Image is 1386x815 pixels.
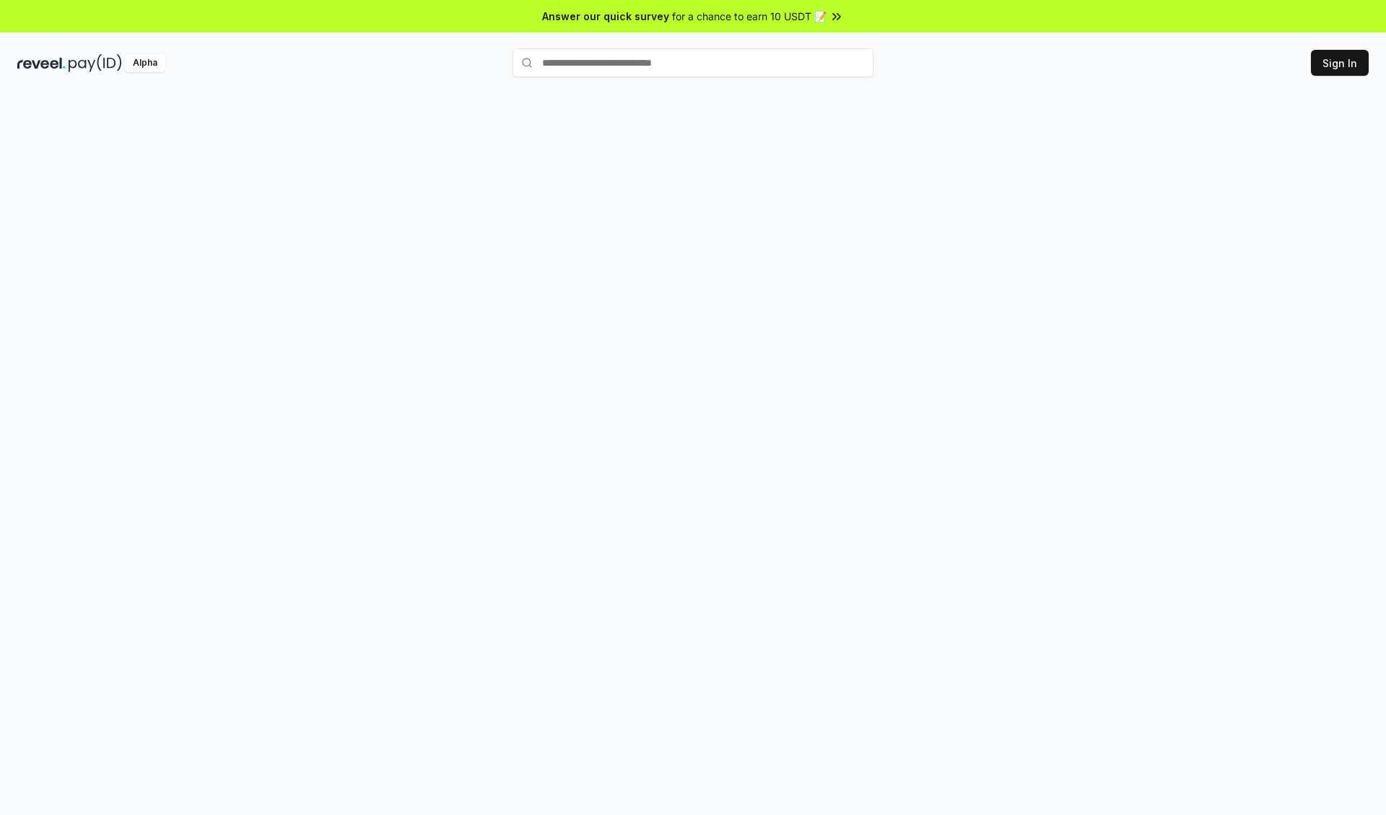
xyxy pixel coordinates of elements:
span: Answer our quick survey [542,9,669,24]
button: Sign In [1311,50,1369,76]
img: pay_id [69,54,122,72]
div: Alpha [125,54,165,72]
img: reveel_dark [17,54,66,72]
span: for a chance to earn 10 USDT 📝 [672,9,827,24]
